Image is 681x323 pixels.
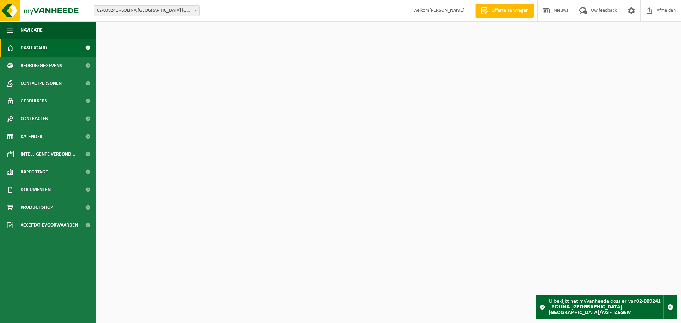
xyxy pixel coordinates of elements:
[21,163,48,181] span: Rapportage
[21,145,76,163] span: Intelligente verbond...
[549,295,663,319] div: U bekijkt het myVanheede dossier van
[21,57,62,74] span: Bedrijfsgegevens
[475,4,534,18] a: Offerte aanvragen
[94,5,200,16] span: 02-009241 - SOLINA BELGIUM NV/AG - IZEGEM
[21,74,62,92] span: Contactpersonen
[21,39,47,57] span: Dashboard
[21,110,48,128] span: Contracten
[490,7,530,14] span: Offerte aanvragen
[21,21,43,39] span: Navigatie
[549,299,661,316] strong: 02-009241 - SOLINA [GEOGRAPHIC_DATA] [GEOGRAPHIC_DATA]/AG - IZEGEM
[94,6,199,16] span: 02-009241 - SOLINA BELGIUM NV/AG - IZEGEM
[429,8,465,13] strong: [PERSON_NAME]
[21,92,47,110] span: Gebruikers
[21,199,53,216] span: Product Shop
[21,181,51,199] span: Documenten
[21,216,78,234] span: Acceptatievoorwaarden
[21,128,43,145] span: Kalender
